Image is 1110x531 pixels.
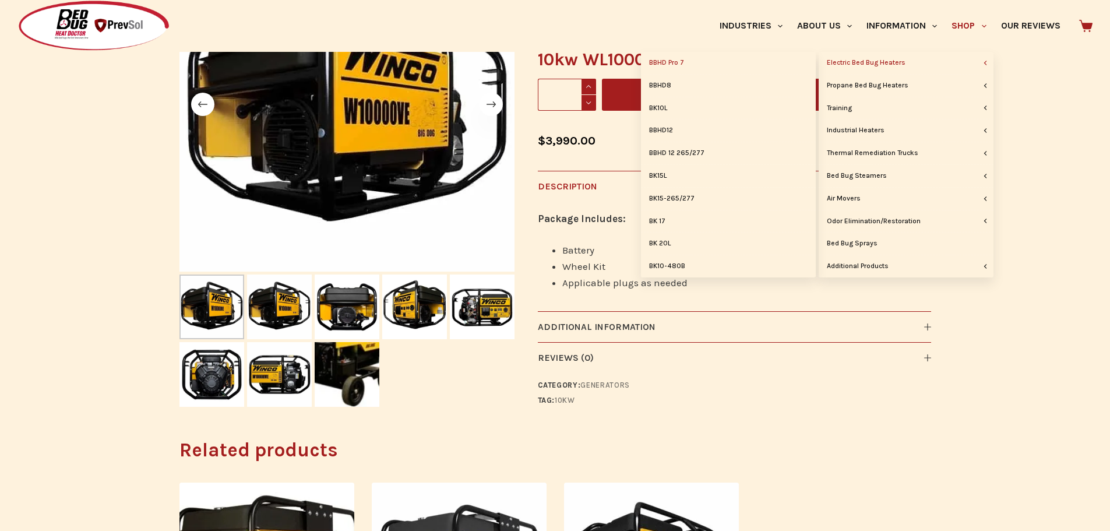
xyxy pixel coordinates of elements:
span: Tag: [538,395,931,407]
span: Slide 4 [382,275,447,339]
picture: 10kw Angled View [179,275,244,339]
a: BK 20L [641,233,816,255]
a: BBHD12 [641,119,816,142]
img: 10kw WL10000VE-03/A Package [382,275,447,339]
span: Category: [538,379,931,391]
a: Odor Elimination/Restoration [819,210,993,233]
picture: 10kw Control Panel View [450,275,515,339]
a: Electric Bed Bug Heaters [819,52,993,74]
a: BK15-265/277 [641,188,816,210]
a: Thermal Remediation Trucks [819,142,993,164]
img: 10kw WL10000VE-03/A Package [315,275,379,339]
a: Bed Bug Steamers [819,165,993,187]
li: Applicable plugs as needed [562,275,931,291]
a: BK10-480B [641,255,816,277]
span: Slide 2 [247,275,312,339]
li: Battery [562,242,931,258]
span: Slide 3 [315,275,379,339]
span: Slide 7 [247,342,312,407]
picture: 10kw Side View [247,342,312,407]
img: 10kw WL10000VE-03/A Package [179,342,244,407]
img: 10kw WL10000VE-03/A Package [450,275,515,339]
img: 10kw WL10000VE-03/A Package [247,275,312,339]
a: BK15L [641,165,816,187]
a: Training [819,97,993,119]
picture: 10kw Control Panel Angled View [382,275,447,339]
input: Product quantity [538,79,596,111]
a: Industrial Heaters [819,119,993,142]
img: 10kw WL10000VE-03/A Package [315,342,379,407]
a: BK10L [641,97,816,119]
bdi: 3,990.00 [538,134,595,147]
h1: 10kw WL10000VE-03/A Package [538,47,931,73]
h3: Related products [179,436,931,465]
button: Add to cart [602,79,931,111]
a: Bed Bug Sprays [819,233,993,255]
a: BBHD8 [641,75,816,97]
button: Description [538,171,931,202]
button: Reviews (0) [538,342,931,373]
span: Slide 6 [179,342,244,407]
picture: 10kw Angled View [247,275,312,339]
a: Air Movers [819,188,993,210]
a: BK 17 [641,210,816,233]
strong: Package Includes: [538,213,626,224]
a: BBHD 12 265/277 [641,142,816,164]
span: Slide 5 [450,275,515,339]
a: BBHD Pro 7 [641,52,816,74]
span: $ [538,134,545,147]
button: Additional information [538,311,931,342]
a: Propane Bed Bug Heaters [819,75,993,97]
a: Additional Products [819,255,993,277]
picture: Winco Generator Wheel Kit [315,342,379,407]
img: 10kw WL10000VE-03/A Package [179,275,244,339]
a: 10kw [555,396,575,405]
picture: 10kw back view [315,275,379,339]
li: Wheel Kit [562,258,931,275]
img: 10kw WL10000VE-03/A Package [247,342,312,407]
a: Generators [580,381,630,389]
span: Slide 8 [315,342,379,407]
picture: 10kw motor view [179,342,244,407]
span: Slide 1 [179,275,244,339]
